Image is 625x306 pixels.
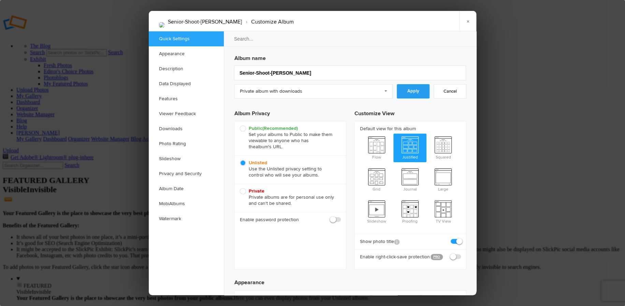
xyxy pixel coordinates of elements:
[360,238,399,245] b: Show photo title
[426,134,460,161] span: Squared
[240,295,308,302] b: Color scheme
[149,151,224,166] a: Slideshow
[249,125,298,131] b: Public
[234,51,466,62] h3: Album name
[426,198,460,225] span: TV View
[459,11,476,31] a: ×
[149,196,224,211] a: MobiAlbums
[393,134,427,161] span: Justified
[315,295,358,301] span: Same as Gallery
[249,188,264,194] b: Private
[431,254,443,260] a: PRO
[368,295,408,301] span: Black
[168,16,242,28] li: Senior-Shoot-[PERSON_NAME]
[397,84,430,98] a: Apply
[360,134,393,161] span: Flow
[149,46,224,61] a: Appearance
[393,166,427,193] span: Journal
[360,166,393,193] span: Grid
[149,121,224,136] a: Downloads
[242,16,294,28] li: Customize Album
[149,136,224,151] a: Photo Rating
[240,160,337,178] span: Use the Unlisted privacy setting to control who will see your albums.
[149,211,224,226] a: Watermark
[434,84,466,98] a: Cancel
[149,31,224,46] a: Quick Settings
[393,198,427,225] span: Proofing
[240,125,337,150] span: Set your albums to Public to make them viewable to anyone who has the
[360,125,461,132] b: Default view for this album
[249,160,267,166] b: Unlisted
[354,104,466,121] h3: Customize View
[240,188,337,206] span: Private albums are for personal use only and can't be shared.
[262,125,298,131] i: (Recommended)
[234,84,393,98] a: Private album with downloads
[149,61,224,76] a: Description
[149,166,224,181] a: Privacy and Security
[240,216,299,223] b: Enable password protection
[223,31,477,47] input: Search...
[418,295,457,301] span: White
[234,104,346,121] h3: Album Privacy
[149,181,224,196] a: Album Date
[360,198,393,225] span: Slideshow
[234,273,466,287] h3: Appearance
[360,254,425,260] b: Enable right-click-save protection
[426,166,460,193] span: Large
[149,106,224,121] a: Viewer Feedback
[159,22,164,28] img: CDP_2572-Edit.jpg
[149,91,224,106] a: Features
[256,144,283,150] span: album's URL.
[149,76,224,91] a: Data Displayed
